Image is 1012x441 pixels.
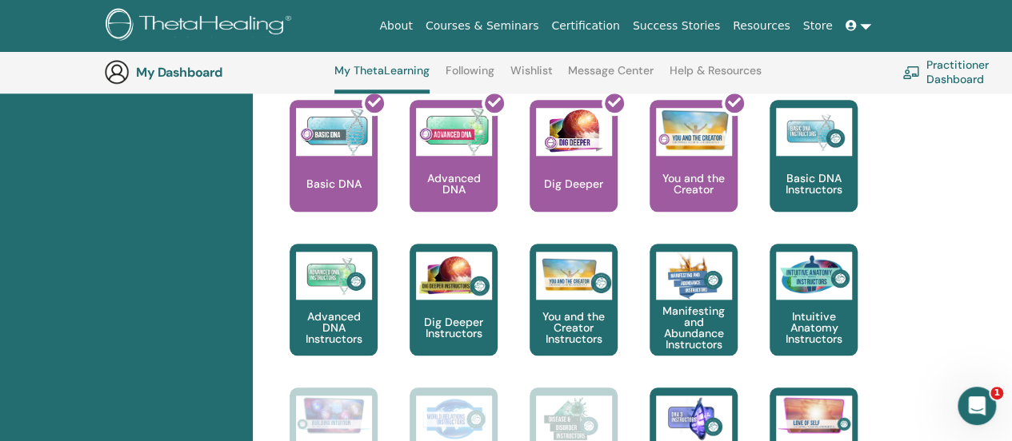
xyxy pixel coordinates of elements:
[650,305,738,350] p: Manifesting and Abundance Instructors
[990,387,1003,399] span: 1
[530,244,618,387] a: You and the Creator Instructors You and the Creator Instructors
[626,11,726,41] a: Success Stories
[776,395,852,435] img: Love of Self Instructors
[290,244,378,387] a: Advanced DNA Instructors Advanced DNA Instructors
[776,108,852,156] img: Basic DNA Instructors
[545,11,626,41] a: Certification
[776,252,852,300] img: Intuitive Anatomy Instructors
[373,11,418,41] a: About
[104,59,130,85] img: generic-user-icon.jpg
[530,311,618,344] p: You and the Creator Instructors
[770,173,858,195] p: Basic DNA Instructors
[410,100,498,244] a: Advanced DNA Advanced DNA
[536,108,612,156] img: Dig Deeper
[410,316,498,339] p: Dig Deeper Instructors
[650,173,738,195] p: You and the Creator
[902,66,920,78] img: chalkboard-teacher.svg
[106,8,297,44] img: logo.png
[136,65,296,80] h3: My Dashboard
[446,64,494,89] a: Following
[296,108,372,156] img: Basic DNA
[296,395,372,435] img: Intuitive Child In Me Instructors
[770,244,858,387] a: Intuitive Anatomy Instructors Intuitive Anatomy Instructors
[530,100,618,244] a: Dig Deeper Dig Deeper
[538,178,610,189] p: Dig Deeper
[296,252,372,300] img: Advanced DNA Instructors
[656,252,732,300] img: Manifesting and Abundance Instructors
[770,100,858,244] a: Basic DNA Instructors Basic DNA Instructors
[797,11,839,41] a: Store
[726,11,797,41] a: Resources
[410,173,498,195] p: Advanced DNA
[290,311,378,344] p: Advanced DNA Instructors
[410,244,498,387] a: Dig Deeper Instructors Dig Deeper Instructors
[650,244,738,387] a: Manifesting and Abundance Instructors Manifesting and Abundance Instructors
[510,64,553,89] a: Wishlist
[770,311,858,344] p: Intuitive Anatomy Instructors
[416,252,492,300] img: Dig Deeper Instructors
[656,108,732,152] img: You and the Creator
[536,252,612,300] img: You and the Creator Instructors
[416,108,492,156] img: Advanced DNA
[290,100,378,244] a: Basic DNA Basic DNA
[334,64,430,93] a: My ThetaLearning
[958,387,996,425] iframe: Intercom live chat
[419,11,546,41] a: Courses & Seminars
[650,100,738,244] a: You and the Creator You and the Creator
[568,64,654,89] a: Message Center
[670,64,762,89] a: Help & Resources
